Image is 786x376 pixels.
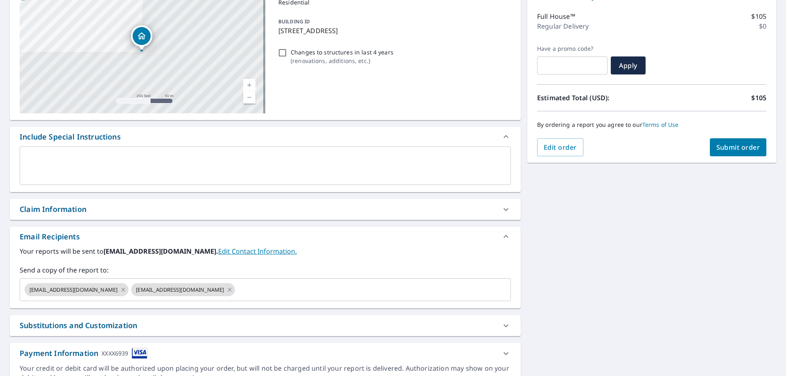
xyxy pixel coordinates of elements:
[642,121,679,128] a: Terms of Use
[131,25,152,51] div: Dropped pin, building 1, Residential property, 4 Pinetree Ct Towson, MD 21286
[20,348,147,359] div: Payment Information
[20,131,121,142] div: Include Special Instructions
[617,61,639,70] span: Apply
[710,138,767,156] button: Submit order
[537,11,575,21] p: Full House™
[537,121,766,128] p: By ordering a report you agree to our
[132,348,147,359] img: cardImage
[751,93,766,103] p: $105
[10,227,521,246] div: Email Recipients
[278,18,310,25] p: BUILDING ID
[131,286,229,294] span: [EMAIL_ADDRESS][DOMAIN_NAME]
[537,45,608,52] label: Have a promo code?
[131,283,235,296] div: [EMAIL_ADDRESS][DOMAIN_NAME]
[611,56,646,74] button: Apply
[20,265,511,275] label: Send a copy of the report to:
[20,204,86,215] div: Claim Information
[20,246,511,256] label: Your reports will be sent to
[20,320,137,331] div: Substitutions and Customization
[278,26,508,36] p: [STREET_ADDRESS]
[20,231,80,242] div: Email Recipients
[10,199,521,220] div: Claim Information
[544,143,577,152] span: Edit order
[537,93,652,103] p: Estimated Total (USD):
[243,91,255,104] a: Current Level 17, Zoom Out
[751,11,766,21] p: $105
[291,48,393,56] p: Changes to structures in last 4 years
[10,127,521,146] div: Include Special Instructions
[537,21,589,31] p: Regular Delivery
[537,138,583,156] button: Edit order
[759,21,766,31] p: $0
[716,143,760,152] span: Submit order
[104,247,218,256] b: [EMAIL_ADDRESS][DOMAIN_NAME].
[102,348,128,359] div: XXXX6939
[10,315,521,336] div: Substitutions and Customization
[243,79,255,91] a: Current Level 17, Zoom In
[25,286,122,294] span: [EMAIL_ADDRESS][DOMAIN_NAME]
[218,247,297,256] a: EditContactInfo
[291,56,393,65] p: ( renovations, additions, etc. )
[25,283,129,296] div: [EMAIL_ADDRESS][DOMAIN_NAME]
[10,343,521,364] div: Payment InformationXXXX6939cardImage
